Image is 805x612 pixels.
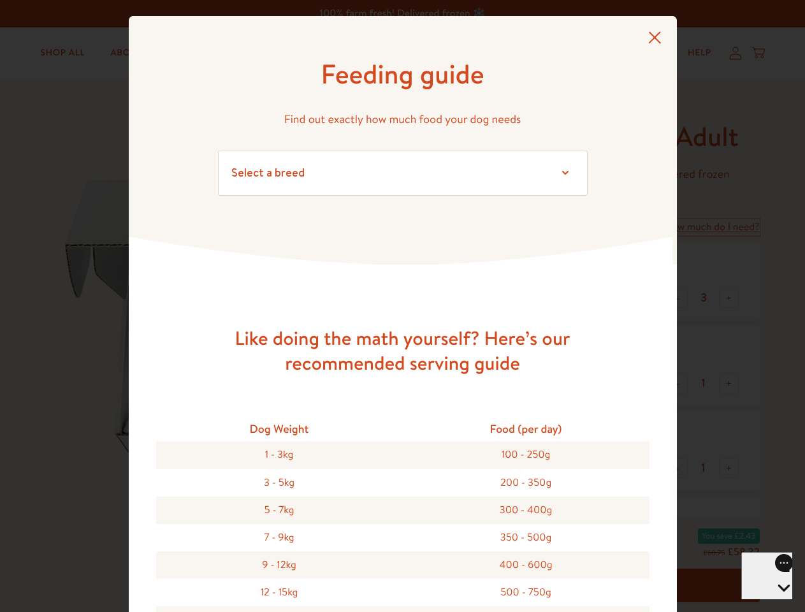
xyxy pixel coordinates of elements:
div: 12 - 15kg [156,579,403,606]
p: Find out exactly how much food your dog needs [218,110,588,129]
div: 3 - 5kg [156,469,403,497]
div: 9 - 12kg [156,551,403,579]
div: 100 - 250g [403,441,649,469]
div: 400 - 600g [403,551,649,579]
div: Dog Weight [156,416,403,441]
div: 350 - 500g [403,524,649,551]
h3: Like doing the math yourself? Here’s our recommended serving guide [199,326,607,375]
h1: Feeding guide [218,57,588,92]
div: 1 - 3kg [156,441,403,469]
div: Food (per day) [403,416,649,441]
div: 500 - 750g [403,579,649,606]
div: 7 - 9kg [156,524,403,551]
div: 300 - 400g [403,497,649,524]
div: 5 - 7kg [156,497,403,524]
div: 200 - 350g [403,469,649,497]
iframe: Gorgias live chat messenger [741,552,792,599]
